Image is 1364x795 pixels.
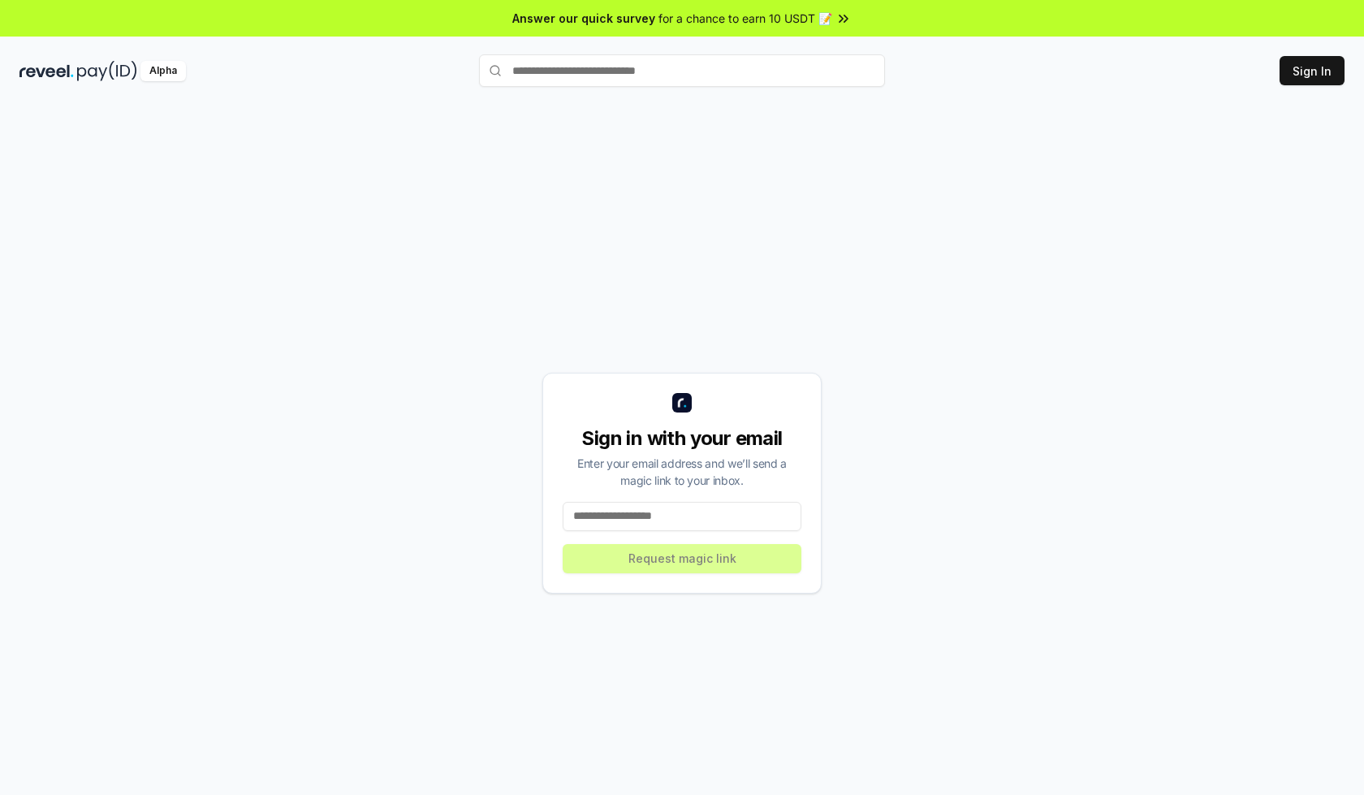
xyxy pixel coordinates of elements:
[77,61,137,81] img: pay_id
[658,10,832,27] span: for a chance to earn 10 USDT 📝
[563,426,801,452] div: Sign in with your email
[1280,56,1345,85] button: Sign In
[140,61,186,81] div: Alpha
[512,10,655,27] span: Answer our quick survey
[672,393,692,413] img: logo_small
[563,455,801,489] div: Enter your email address and we’ll send a magic link to your inbox.
[19,61,74,81] img: reveel_dark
